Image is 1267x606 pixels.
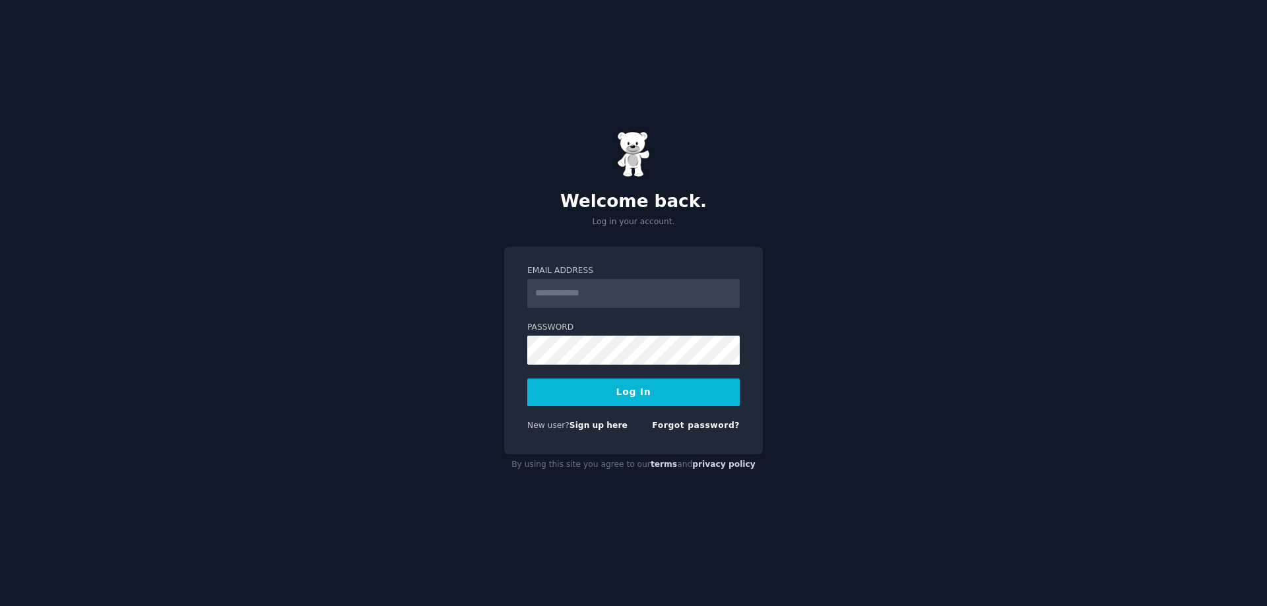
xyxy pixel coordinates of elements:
label: Email Address [527,265,740,277]
span: New user? [527,421,569,430]
a: terms [651,460,677,469]
a: Forgot password? [652,421,740,430]
div: By using this site you agree to our and [504,454,763,475]
p: Log in your account. [504,216,763,228]
label: Password [527,322,740,334]
h2: Welcome back. [504,191,763,212]
a: privacy policy [692,460,756,469]
button: Log In [527,379,740,406]
a: Sign up here [569,421,628,430]
img: Gummy Bear [617,131,650,177]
